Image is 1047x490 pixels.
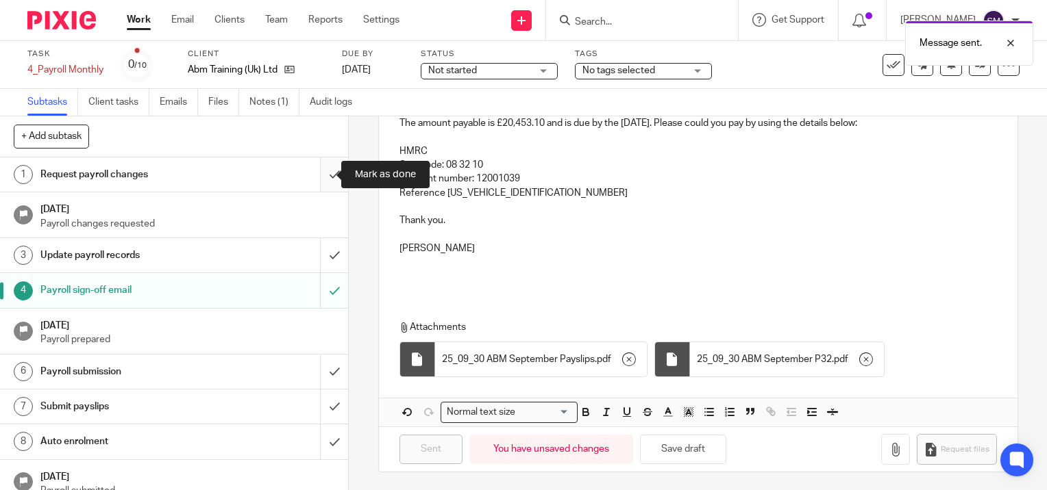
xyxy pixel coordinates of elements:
[442,352,595,366] span: 25_09_30 ABM September Payslips
[14,125,89,148] button: + Add subtask
[40,217,335,231] p: Payroll changes requested
[399,144,997,158] p: HMRC
[249,89,299,116] a: Notes (1)
[469,435,633,464] div: You have unsaved changes
[40,361,218,382] h1: Payroll submission
[421,49,558,60] label: Status
[310,89,362,116] a: Audit logs
[920,36,982,50] p: Message sent.
[40,333,335,346] p: Payroll prepared
[983,10,1005,31] img: svg%3E
[342,65,371,75] span: [DATE]
[14,397,33,416] div: 7
[363,13,399,27] a: Settings
[917,434,996,465] button: Request files
[188,49,325,60] label: Client
[134,62,147,69] small: /10
[40,467,335,484] h1: [DATE]
[520,405,569,420] input: Search for option
[428,66,477,75] span: Not started
[14,246,33,265] div: 3
[399,435,463,464] input: Sent
[444,405,519,420] span: Normal text size
[27,11,96,29] img: Pixie
[14,165,33,184] div: 1
[214,13,245,27] a: Clients
[88,89,149,116] a: Client tasks
[399,320,985,334] p: Attachments
[941,444,989,455] span: Request files
[14,362,33,381] div: 6
[640,435,726,464] button: Save draft
[40,199,335,216] h1: [DATE]
[40,245,218,266] h1: Update payroll records
[399,214,997,227] p: Thank you.
[399,186,997,200] p: Reference [US_VEHICLE_IDENTIFICATION_NUMBER]
[435,342,647,376] div: .
[40,431,218,452] h1: Auto enrolment
[127,13,151,27] a: Work
[188,63,278,77] p: Abm Training (Uk) Ltd
[441,402,578,423] div: Search for option
[697,352,832,366] span: 25_09_30 ABM September P32
[160,89,198,116] a: Emails
[399,116,997,130] p: The amount payable is £20,453.10 and is due by the [DATE]. Please could you pay by using the deta...
[14,281,33,300] div: 4
[265,13,288,27] a: Team
[308,13,343,27] a: Reports
[128,57,147,73] div: 0
[27,49,103,60] label: Task
[342,49,404,60] label: Due by
[208,89,239,116] a: Files
[399,158,997,172] p: Sort code: 08 32 10
[27,63,103,77] div: 4_Payroll Monthly
[690,342,884,376] div: .
[40,396,218,417] h1: Submit payslips
[40,280,218,300] h1: Payroll sign-off email
[597,352,611,366] span: pdf
[582,66,655,75] span: No tags selected
[40,164,218,185] h1: Request payroll changes
[40,315,335,333] h1: [DATE]
[14,432,33,451] div: 8
[834,352,848,366] span: pdf
[399,172,997,185] p: Account number: 12001039
[399,242,997,255] p: [PERSON_NAME]
[171,13,194,27] a: Email
[27,89,78,116] a: Subtasks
